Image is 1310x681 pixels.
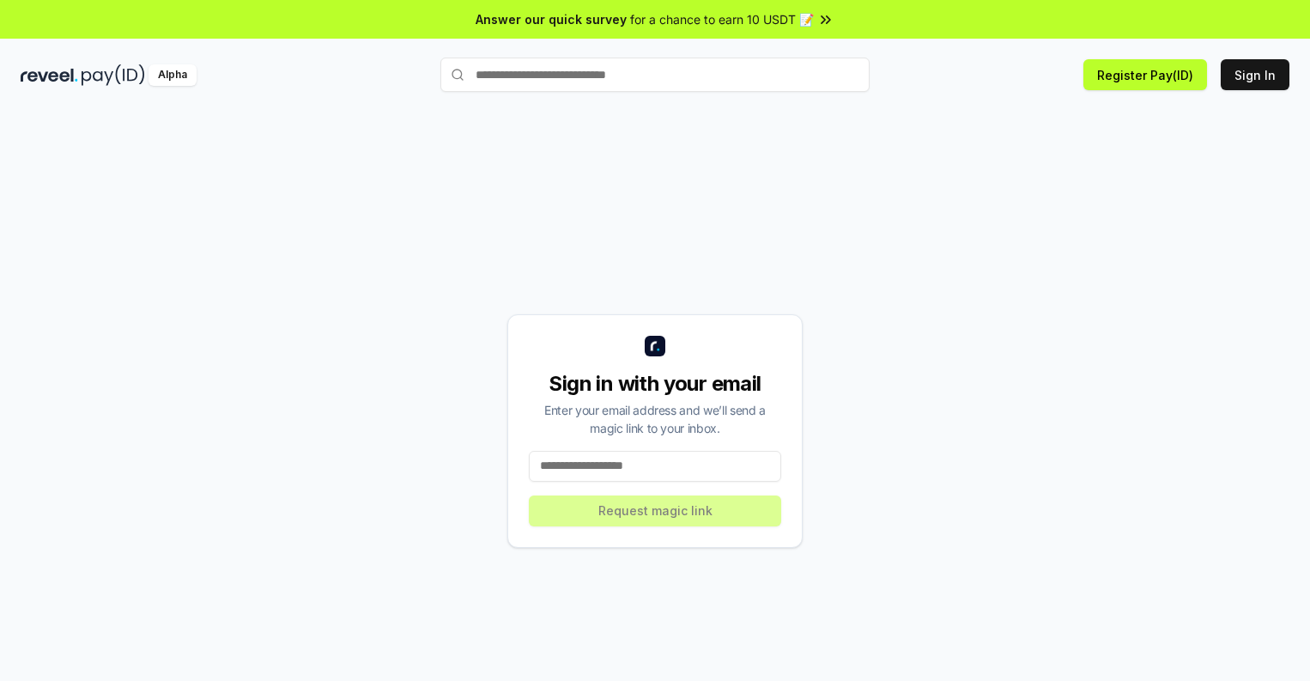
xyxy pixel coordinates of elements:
div: Sign in with your email [529,370,781,398]
button: Register Pay(ID) [1083,59,1207,90]
div: Enter your email address and we’ll send a magic link to your inbox. [529,401,781,437]
button: Sign In [1221,59,1289,90]
span: for a chance to earn 10 USDT 📝 [630,10,814,28]
div: Alpha [149,64,197,86]
span: Answer our quick survey [476,10,627,28]
img: reveel_dark [21,64,78,86]
img: pay_id [82,64,145,86]
img: logo_small [645,336,665,356]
